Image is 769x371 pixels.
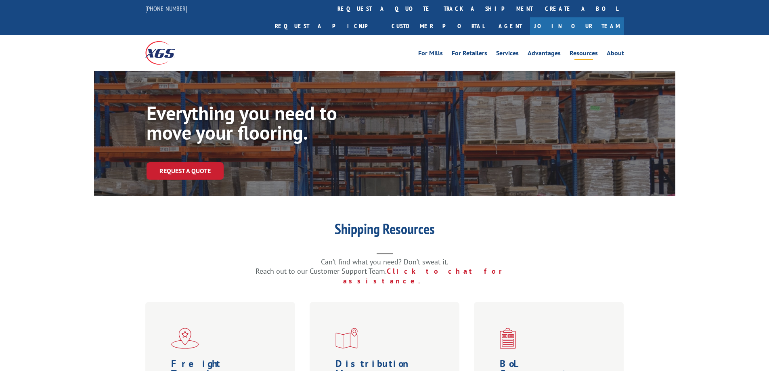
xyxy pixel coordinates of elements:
[269,17,386,35] a: Request a pickup
[528,50,561,59] a: Advantages
[496,50,519,59] a: Services
[147,103,389,146] h1: Everything you need to move your flooring.
[335,328,358,349] img: xgs-icon-distribution-map-red
[386,17,490,35] a: Customer Portal
[607,50,624,59] a: About
[570,50,598,59] a: Resources
[171,328,199,349] img: xgs-icon-flagship-distribution-model-red
[223,222,546,240] h1: Shipping Resources
[500,328,516,349] img: xgs-icon-bo-l-generator-red
[490,17,530,35] a: Agent
[343,266,513,285] a: Click to chat for assistance.
[147,162,224,180] a: Request a Quote
[418,50,443,59] a: For Mills
[223,257,546,286] p: Can’t find what you need? Don’t sweat it. Reach out to our Customer Support Team.
[145,4,187,13] a: [PHONE_NUMBER]
[452,50,487,59] a: For Retailers
[530,17,624,35] a: Join Our Team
